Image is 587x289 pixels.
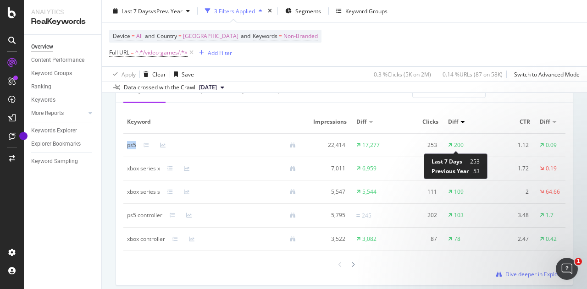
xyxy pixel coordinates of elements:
div: Keyword Sampling [31,157,78,166]
span: 1 [575,258,582,265]
div: 17,277 [362,141,380,149]
div: xbox series s [127,188,160,196]
span: and [145,32,155,40]
span: Last 7 Days [122,7,151,15]
span: Full URL [109,49,129,56]
div: 6,959 [362,164,377,173]
div: Content Performance [31,55,84,65]
span: Keywords [253,32,277,40]
button: Switch to Advanced Mode [510,67,580,82]
div: More Reports [31,109,64,118]
span: 253 [470,158,480,165]
span: 2025 Aug. 1st [199,83,217,92]
div: 22,414 [310,141,345,149]
span: Impressions [310,118,347,126]
a: More Reports [31,109,86,118]
button: Add Filter [195,47,232,58]
div: 3.48 [494,211,529,219]
span: Diff [540,118,550,126]
span: Segments [295,7,321,15]
a: Overview [31,42,95,52]
img: Equal [356,214,360,217]
span: Keyword [127,118,301,126]
div: 78 [454,235,460,243]
span: and [241,32,250,40]
div: 5,795 [310,211,345,219]
button: [DATE] [195,82,228,93]
a: Keywords [31,95,95,105]
div: Analytics [31,7,94,16]
div: Keywords [31,95,55,105]
a: Keyword Groups [31,69,95,78]
div: 1.7 [546,211,554,219]
div: 0.19 [546,164,557,173]
div: 202 [402,211,437,219]
div: Switch to Advanced Mode [514,70,580,78]
div: 64.66 [546,188,560,196]
div: 121 [402,164,437,173]
span: = [279,32,282,40]
span: Device [113,32,130,40]
span: Clicks [402,118,438,126]
span: Previous Year [432,167,469,175]
span: CTR [494,118,530,126]
div: xbox controller [127,235,165,243]
span: Diff [448,118,458,126]
div: 0.14 % URLs ( 87 on 58K ) [443,70,503,78]
div: Keyword Groups [31,69,72,78]
div: 111 [402,188,437,196]
div: 3 Filters Applied [214,7,255,15]
a: Dive deeper in Explorer [496,270,565,278]
a: Keyword Sampling [31,157,95,166]
span: = [178,32,182,40]
div: Data crossed with the Crawl [124,83,195,92]
a: Ranking [31,82,95,92]
div: 5,547 [310,188,345,196]
div: 109 [454,188,464,196]
button: 3 Filters Applied [201,4,266,18]
div: Save [182,70,194,78]
span: Non-Branded [283,30,318,43]
div: 1.72 [494,164,529,173]
span: Dive deeper in Explorer [505,270,565,278]
div: ps5 controller [127,211,162,219]
span: Diff [356,118,366,126]
div: 2 [494,188,529,196]
div: 103 [454,211,464,219]
div: Explorer Bookmarks [31,139,81,149]
div: Clear [152,70,166,78]
div: Keywords Explorer [31,126,77,136]
div: 5,544 [362,188,377,196]
div: 2.47 [494,235,529,243]
span: Last 7 Days [432,158,462,165]
div: 7,011 [310,164,345,173]
div: times [266,6,274,16]
span: All [136,30,143,43]
div: 1.12 [494,141,529,149]
div: 0.09 [546,141,557,149]
div: 253 [402,141,437,149]
div: RealKeywords [31,16,94,27]
span: [GEOGRAPHIC_DATA] [183,30,238,43]
button: Last 7 DaysvsPrev. Year [109,4,194,18]
div: Tooltip anchor [19,132,28,140]
span: Country [157,32,177,40]
a: Content Performance [31,55,95,65]
div: Apply [122,70,136,78]
div: 3,522 [310,235,345,243]
span: ^.*/video-games/.*$ [135,46,188,59]
button: Apply [109,67,136,82]
span: = [132,32,135,40]
span: vs Prev. Year [151,7,183,15]
iframe: Intercom live chat [556,258,578,280]
div: 0.42 [546,235,557,243]
div: xbox series x [127,164,160,173]
a: Keywords Explorer [31,126,95,136]
div: 245 [362,212,371,220]
span: 53 [473,167,480,175]
div: Ranking [31,82,51,92]
button: Segments [282,4,325,18]
button: Clear [140,67,166,82]
a: Explorer Bookmarks [31,139,95,149]
div: Keyword Groups [345,7,388,15]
